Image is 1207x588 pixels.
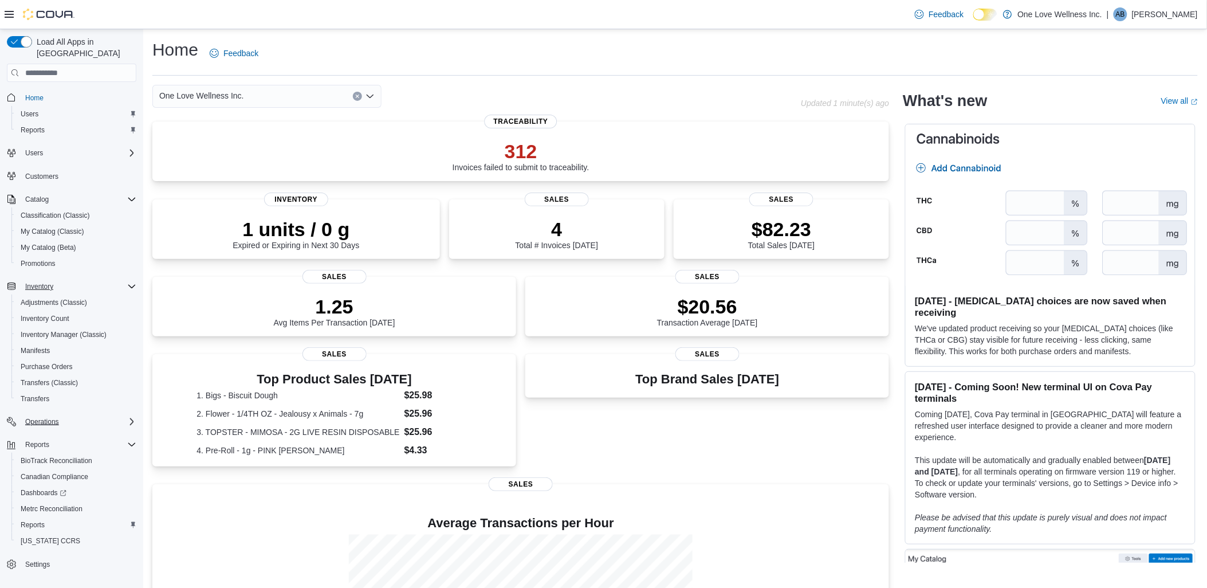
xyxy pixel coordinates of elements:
[302,347,367,361] span: Sales
[525,193,589,206] span: Sales
[196,445,399,456] dt: 4. Pre-Roll - 1g - PINK [PERSON_NAME]
[16,454,97,468] a: BioTrack Reconciliation
[973,9,997,21] input: Dark Mode
[11,453,141,469] button: BioTrack Reconciliation
[16,486,136,500] span: Dashboards
[16,209,136,222] span: Classification (Classic)
[516,218,598,250] div: Total # Invoices [DATE]
[16,534,136,548] span: Washington CCRS
[516,218,598,241] p: 4
[25,440,49,449] span: Reports
[353,92,362,101] button: Clear input
[910,3,968,26] a: Feedback
[1116,7,1125,21] span: AB
[11,517,141,533] button: Reports
[21,243,76,252] span: My Catalog (Beta)
[16,344,136,358] span: Manifests
[16,123,49,137] a: Reports
[915,295,1186,318] h3: [DATE] - [MEDICAL_DATA] choices are now saved when receiving
[657,295,758,318] p: $20.56
[675,347,740,361] span: Sales
[21,362,73,371] span: Purchase Orders
[25,195,49,204] span: Catalog
[16,296,136,309] span: Adjustments (Classic)
[16,486,71,500] a: Dashboards
[21,169,136,183] span: Customers
[25,148,43,158] span: Users
[25,560,50,569] span: Settings
[16,344,54,358] a: Manifests
[196,426,399,438] dt: 3. TOPSTER - MIMOSA - 2G LIVE RESIN DISPOSABLE
[16,107,136,121] span: Users
[21,109,38,119] span: Users
[16,376,136,390] span: Transfers (Classic)
[16,360,136,374] span: Purchase Orders
[205,42,263,65] a: Feedback
[25,93,44,103] span: Home
[159,89,244,103] span: One Love Wellness Inc.
[404,389,472,402] dd: $25.98
[1191,99,1198,105] svg: External link
[2,145,141,161] button: Users
[223,48,258,59] span: Feedback
[11,122,141,138] button: Reports
[11,501,141,517] button: Metrc Reconciliation
[11,343,141,359] button: Manifests
[21,472,88,481] span: Canadian Compliance
[21,346,50,355] span: Manifests
[274,295,395,327] div: Avg Items Per Transaction [DATE]
[25,417,59,426] span: Operations
[11,327,141,343] button: Inventory Manager (Classic)
[915,381,1186,404] h3: [DATE] - Coming Soon! New terminal UI on Cova Pay terminals
[2,279,141,295] button: Inventory
[16,328,111,342] a: Inventory Manager (Classic)
[749,193,813,206] span: Sales
[485,115,557,128] span: Traceability
[657,295,758,327] div: Transaction Average [DATE]
[11,391,141,407] button: Transfers
[16,470,93,484] a: Canadian Compliance
[21,378,78,387] span: Transfers (Classic)
[1114,7,1127,21] div: ADAM BAILEY
[11,485,141,501] a: Dashboards
[21,330,107,339] span: Inventory Manager (Classic)
[302,270,367,284] span: Sales
[21,146,48,160] button: Users
[1018,7,1103,21] p: One Love Wellness Inc.
[16,107,43,121] a: Users
[21,394,49,403] span: Transfers
[801,99,889,108] p: Updated 1 minute(s) ago
[21,314,69,323] span: Inventory Count
[16,225,136,238] span: My Catalog (Classic)
[21,557,136,571] span: Settings
[16,392,136,406] span: Transfers
[2,89,141,105] button: Home
[11,375,141,391] button: Transfers (Classic)
[1161,96,1198,105] a: View allExternal link
[16,518,49,532] a: Reports
[25,172,58,181] span: Customers
[2,168,141,185] button: Customers
[196,408,399,420] dt: 2. Flower - 1/4TH OZ - Jealousy x Animals - 7g
[16,328,136,342] span: Inventory Manager (Classic)
[675,270,740,284] span: Sales
[16,454,136,468] span: BioTrack Reconciliation
[16,209,95,222] a: Classification (Classic)
[915,456,1170,476] strong: [DATE] and [DATE]
[11,240,141,256] button: My Catalog (Beta)
[16,257,136,271] span: Promotions
[915,323,1186,357] p: We've updated product receiving so your [MEDICAL_DATA] choices (like THCa or CBG) stay visible fo...
[16,376,82,390] a: Transfers (Classic)
[21,558,54,571] a: Settings
[21,438,136,452] span: Reports
[21,193,53,206] button: Catalog
[21,488,66,497] span: Dashboards
[16,257,60,271] a: Promotions
[16,502,87,516] a: Metrc Reconciliation
[21,456,92,465] span: BioTrack Reconciliation
[25,282,53,291] span: Inventory
[16,534,85,548] a: [US_STATE] CCRS
[16,502,136,516] span: Metrc Reconciliation
[264,193,328,206] span: Inventory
